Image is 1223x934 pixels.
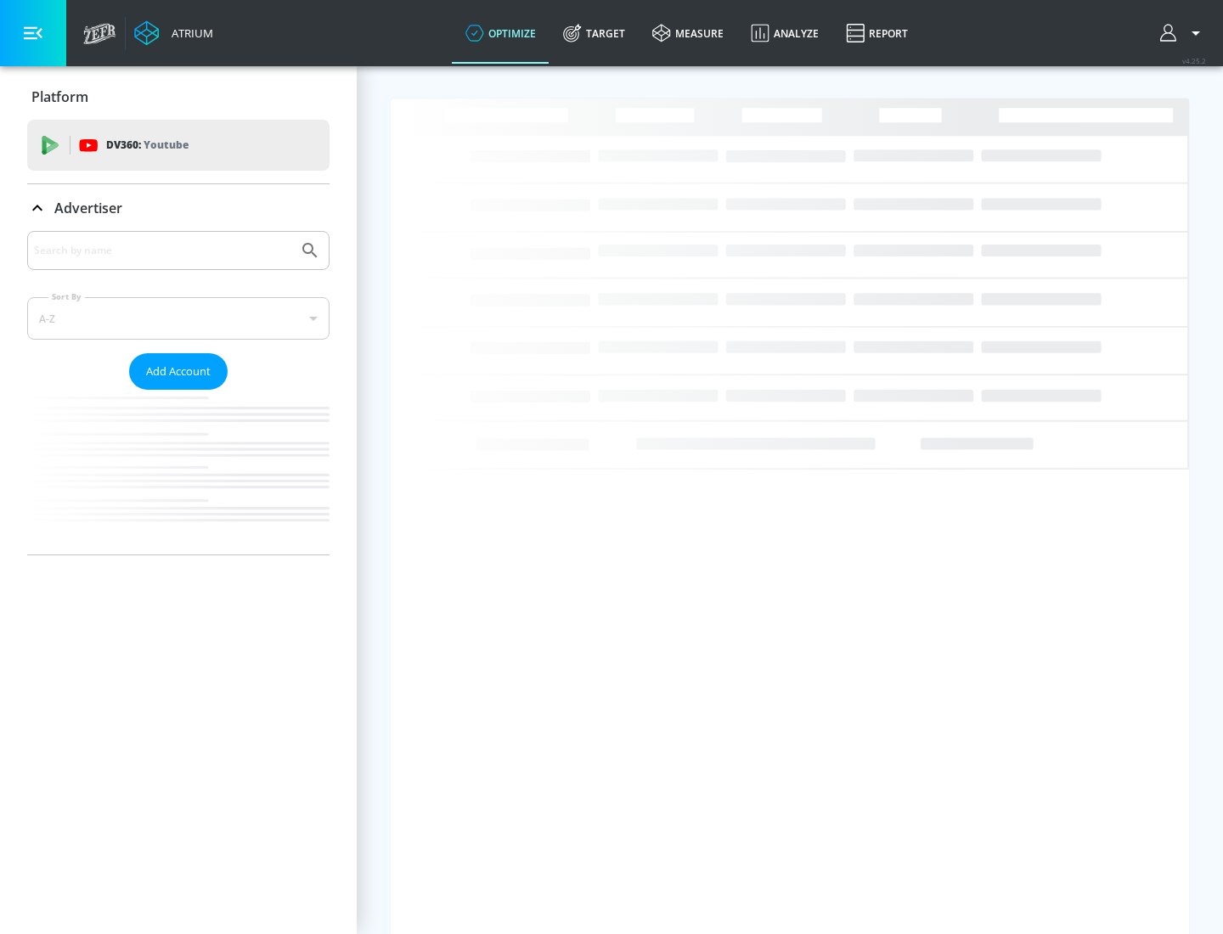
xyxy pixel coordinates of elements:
[27,184,330,232] div: Advertiser
[27,231,330,554] div: Advertiser
[134,20,213,46] a: Atrium
[129,353,228,390] button: Add Account
[27,120,330,171] div: DV360: Youtube
[165,25,213,41] div: Atrium
[106,136,189,155] p: DV360:
[31,87,88,106] p: Platform
[639,3,737,64] a: measure
[144,136,189,154] p: Youtube
[27,297,330,340] div: A-Z
[54,199,122,217] p: Advertiser
[146,362,211,381] span: Add Account
[27,73,330,121] div: Platform
[452,3,550,64] a: optimize
[832,3,921,64] a: Report
[34,239,291,262] input: Search by name
[550,3,639,64] a: Target
[1182,56,1206,65] span: v 4.25.2
[48,291,85,302] label: Sort By
[27,390,330,554] nav: list of Advertiser
[737,3,832,64] a: Analyze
